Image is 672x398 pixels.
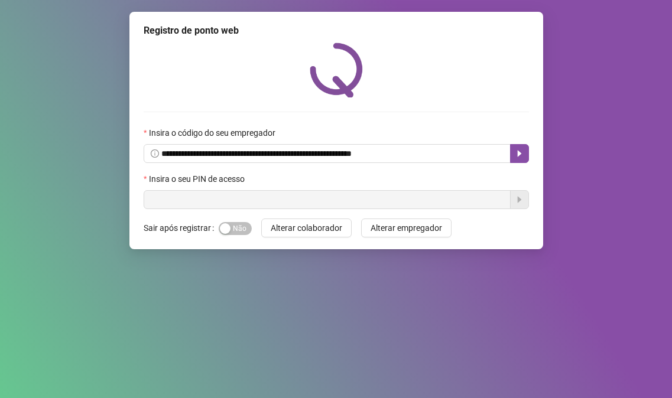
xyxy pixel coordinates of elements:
button: Alterar colaborador [261,218,352,237]
span: Alterar colaborador [271,221,342,234]
button: Alterar empregador [361,218,452,237]
span: Alterar empregador [371,221,442,234]
label: Sair após registrar [144,218,219,237]
div: Registro de ponto web [144,24,529,38]
span: info-circle [151,149,159,158]
img: QRPoint [310,43,363,97]
label: Insira o seu PIN de acesso [144,172,252,185]
span: caret-right [515,149,524,158]
label: Insira o código do seu empregador [144,126,283,139]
